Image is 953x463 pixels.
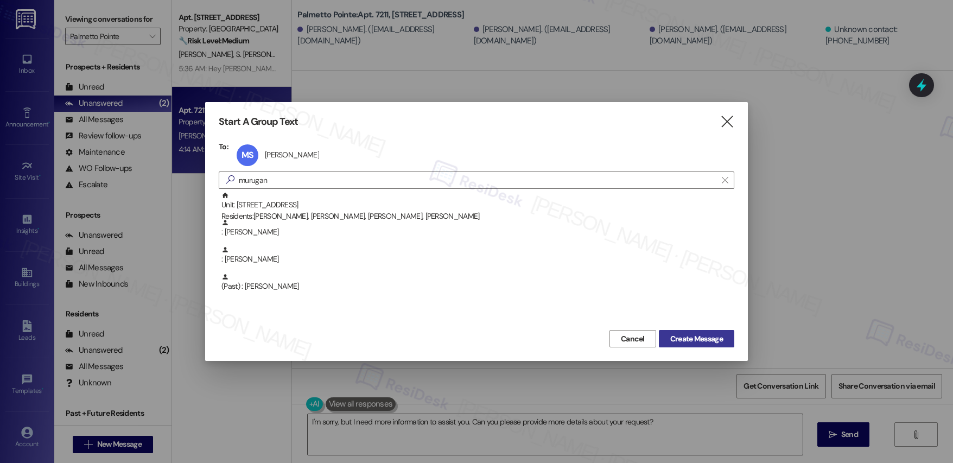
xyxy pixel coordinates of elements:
[221,192,734,223] div: Unit: [STREET_ADDRESS]
[221,273,734,292] div: (Past) : [PERSON_NAME]
[221,246,734,265] div: : [PERSON_NAME]
[670,333,723,345] span: Create Message
[659,330,734,347] button: Create Message
[219,246,734,273] div: : [PERSON_NAME]
[242,149,253,161] span: MS
[219,192,734,219] div: Unit: [STREET_ADDRESS]Residents:[PERSON_NAME], [PERSON_NAME], [PERSON_NAME], [PERSON_NAME]
[221,174,239,186] i: 
[609,330,656,347] button: Cancel
[219,273,734,300] div: (Past) : [PERSON_NAME]
[722,176,728,185] i: 
[219,142,228,151] h3: To:
[621,333,645,345] span: Cancel
[219,116,298,128] h3: Start A Group Text
[716,172,734,188] button: Clear text
[221,219,734,238] div: : [PERSON_NAME]
[239,173,716,188] input: Search for any contact or apartment
[265,150,319,160] div: [PERSON_NAME]
[219,219,734,246] div: : [PERSON_NAME]
[720,116,734,128] i: 
[221,211,734,222] div: Residents: [PERSON_NAME], [PERSON_NAME], [PERSON_NAME], [PERSON_NAME]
